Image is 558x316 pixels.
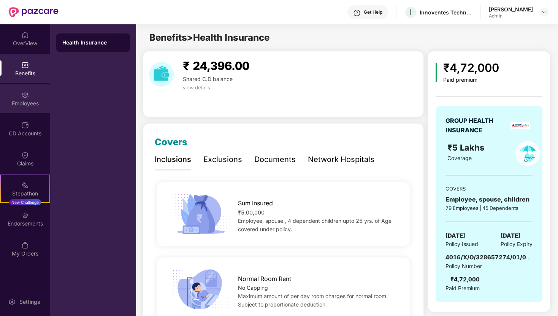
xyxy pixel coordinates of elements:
[501,231,520,240] span: [DATE]
[21,61,29,69] img: svg+xml;base64,PHN2ZyBpZD0iQmVuZWZpdHMiIHhtbG5zPSJodHRwOi8vd3d3LnczLm9yZy8yMDAwL3N2ZyIgd2lkdGg9Ij...
[447,143,487,152] span: ₹5 Lakhs
[21,241,29,249] img: svg+xml;base64,PHN2ZyBpZD0iTXlfT3JkZXJzIiBkYXRhLW5hbWU9Ik15IE9yZGVycyIgeG1sbnM9Imh0dHA6Ly93d3cudz...
[445,284,480,292] span: Paid Premium
[21,121,29,129] img: svg+xml;base64,PHN2ZyBpZD0iQ0RfQWNjb3VudHMiIGRhdGEtbmFtZT0iQ0QgQWNjb3VudHMiIHhtbG5zPSJodHRwOi8vd3...
[353,9,361,17] img: svg+xml;base64,PHN2ZyBpZD0iSGVscC0zMngzMiIgeG1sbnM9Imh0dHA6Ly93d3cudzMub3JnLzIwMDAvc3ZnIiB3aWR0aD...
[149,32,269,43] span: Benefits > Health Insurance
[21,151,29,159] img: svg+xml;base64,PHN2ZyBpZD0iQ2xhaW0iIHhtbG5zPSJodHRwOi8vd3d3LnczLm9yZy8yMDAwL3N2ZyIgd2lkdGg9IjIwIi...
[420,9,473,16] div: Innoventes Technologies India Private Limited
[21,211,29,219] img: svg+xml;base64,PHN2ZyBpZD0iRW5kb3JzZW1lbnRzIiB4bWxucz0iaHR0cDovL3d3dy53My5vcmcvMjAwMC9zdmciIHdpZH...
[515,141,540,166] img: policyIcon
[9,199,41,205] div: New Challenge
[149,62,174,87] img: download
[445,240,478,248] span: Policy Issued
[21,31,29,39] img: svg+xml;base64,PHN2ZyBpZD0iSG9tZSIgeG1sbnM9Imh0dHA6Ly93d3cudzMub3JnLzIwMDAvc3ZnIiB3aWR0aD0iMjAiIG...
[21,181,29,189] img: svg+xml;base64,PHN2ZyB4bWxucz0iaHR0cDovL3d3dy53My5vcmcvMjAwMC9zdmciIHdpZHRoPSIyMSIgaGVpZ2h0PSIyMC...
[541,9,547,15] img: svg+xml;base64,PHN2ZyBpZD0iRHJvcGRvd24tMzJ4MzIiIHhtbG5zPSJodHRwOi8vd3d3LnczLm9yZy8yMDAwL3N2ZyIgd2...
[501,240,533,248] span: Policy Expiry
[168,192,233,237] img: icon
[238,274,291,284] span: Normal Room Rent
[436,63,438,82] img: icon
[445,185,533,192] div: COVERS
[21,91,29,99] img: svg+xml;base64,PHN2ZyBpZD0iRW1wbG95ZWVzIiB4bWxucz0iaHR0cDovL3d3dy53My5vcmcvMjAwMC9zdmciIHdpZHRoPS...
[8,298,16,306] img: svg+xml;base64,PHN2ZyBpZD0iU2V0dGluZy0yMHgyMCIgeG1sbnM9Imh0dHA6Ly93d3cudzMub3JnLzIwMDAvc3ZnIiB3aW...
[203,154,242,165] div: Exclusions
[447,155,472,161] span: Coverage
[1,190,49,197] div: Stepathon
[410,8,412,17] span: I
[308,154,374,165] div: Network Hospitals
[9,7,59,17] img: New Pazcare Logo
[443,59,499,77] div: ₹4,72,000
[168,267,233,312] img: icon
[445,195,533,204] div: Employee, spouse, children
[489,6,533,13] div: [PERSON_NAME]
[489,13,533,19] div: Admin
[445,254,534,261] span: 4016/X/O/328657274/01/000
[238,218,392,232] span: Employee, spouse , 4 dependent children upto 25 yrs. of Age covered under policy.
[254,154,296,165] div: Documents
[183,59,249,73] span: ₹ 24,396.00
[450,275,480,284] div: ₹4,72,000
[364,9,382,15] div: Get Help
[17,298,42,306] div: Settings
[445,204,533,212] div: 79 Employees | 45 Dependents
[238,208,398,217] div: ₹5,00,000
[155,154,191,165] div: Inclusions
[155,137,187,148] span: Covers
[238,293,388,308] span: Maximum amount of per day room charges for normal room. Subject to proportionate deduction.
[62,39,124,46] div: Health Insurance
[510,122,530,129] img: insurerLogo
[238,198,273,208] span: Sum Insured
[183,84,210,91] span: view details
[238,284,398,292] div: No Capping
[183,76,233,82] span: Shared C.D balance
[443,77,499,83] div: Paid premium
[445,231,465,240] span: [DATE]
[445,263,482,269] span: Policy Number
[445,116,508,135] div: GROUP HEALTH INSURANCE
